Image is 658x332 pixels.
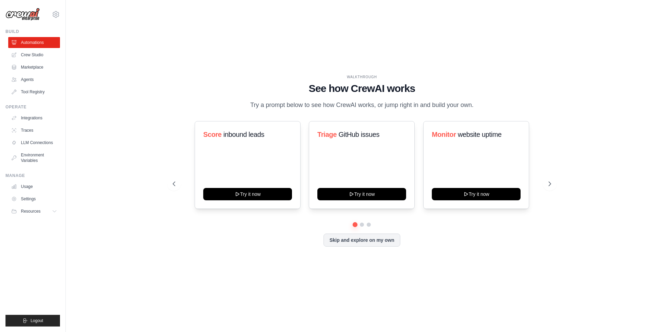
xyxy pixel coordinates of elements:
[8,112,60,123] a: Integrations
[247,100,477,110] p: Try a prompt below to see how CrewAI works, or jump right in and build your own.
[173,82,551,95] h1: See how CrewAI works
[458,131,501,138] span: website uptime
[31,318,43,323] span: Logout
[8,74,60,85] a: Agents
[203,188,292,200] button: Try it now
[21,209,40,214] span: Resources
[324,234,400,247] button: Skip and explore on my own
[5,104,60,110] div: Operate
[5,29,60,34] div: Build
[8,86,60,97] a: Tool Registry
[5,8,40,21] img: Logo
[173,74,551,80] div: WALKTHROUGH
[8,137,60,148] a: LLM Connections
[5,315,60,327] button: Logout
[8,37,60,48] a: Automations
[8,206,60,217] button: Resources
[8,49,60,60] a: Crew Studio
[339,131,379,138] span: GitHub issues
[8,181,60,192] a: Usage
[8,150,60,166] a: Environment Variables
[203,131,222,138] span: Score
[432,188,521,200] button: Try it now
[432,131,456,138] span: Monitor
[5,173,60,178] div: Manage
[8,62,60,73] a: Marketplace
[317,131,337,138] span: Triage
[317,188,406,200] button: Try it now
[8,193,60,204] a: Settings
[8,125,60,136] a: Traces
[223,131,264,138] span: inbound leads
